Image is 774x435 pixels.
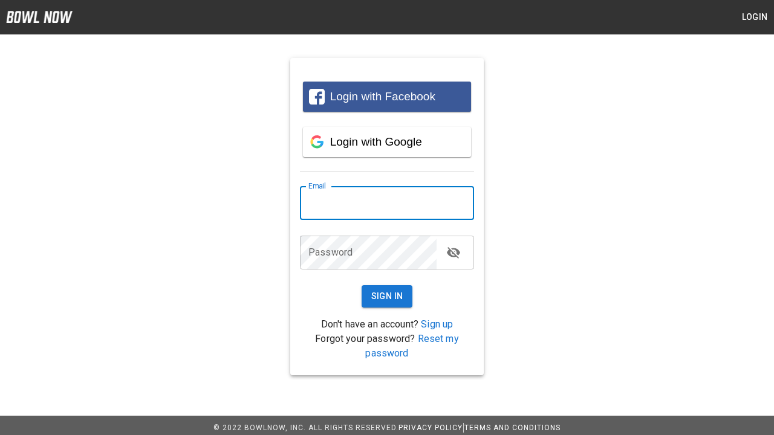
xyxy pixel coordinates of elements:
button: Login [735,6,774,28]
a: Privacy Policy [398,424,463,432]
a: Terms and Conditions [464,424,561,432]
button: Login with Facebook [303,82,471,112]
span: Login with Facebook [330,90,435,103]
button: toggle password visibility [441,240,466,265]
img: logo [6,11,73,23]
button: Sign In [362,285,413,308]
button: Login with Google [303,127,471,157]
p: Don't have an account? [300,317,474,332]
span: © 2022 BowlNow, Inc. All Rights Reserved. [213,424,398,432]
span: Login with Google [330,135,422,148]
p: Forgot your password? [300,332,474,361]
a: Sign up [421,318,453,330]
a: Reset my password [365,333,458,359]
